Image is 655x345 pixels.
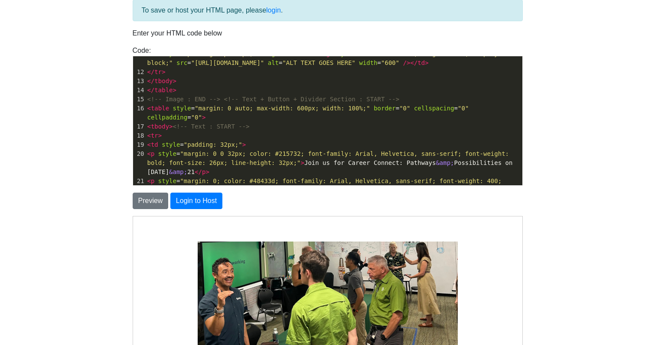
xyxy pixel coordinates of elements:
[147,150,151,157] span: <
[202,168,205,175] span: p
[202,114,205,121] span: >
[399,105,410,112] span: "0"
[268,59,279,66] span: alt
[191,114,202,121] span: "0"
[151,150,154,157] span: p
[403,59,418,66] span: /></
[133,177,146,186] div: 21
[133,122,146,131] div: 17
[170,193,222,209] button: Login to Host
[151,105,169,112] span: table
[133,131,146,140] div: 18
[147,177,505,193] span: "margin: 0; color: #48433d; font-family: Arial, Helvetica, sans-serif; font-weight: 400; font-siz...
[381,59,399,66] span: "600"
[147,105,151,112] span: <
[133,28,523,39] p: Enter your HTML code below
[133,140,146,149] div: 19
[414,105,454,112] span: cellspacing
[173,123,250,130] span: <!-- Text : START -->
[147,68,155,75] span: </
[154,68,162,75] span: tr
[133,86,146,95] div: 14
[158,132,162,139] span: >
[147,177,524,221] span: = Join us for an opportunity to listen to a panel of subject matter experts in Wildlife Care wher...
[173,87,176,94] span: >
[158,150,176,157] span: style
[162,68,165,75] span: >
[154,77,173,84] span: tbody
[184,141,242,148] span: "padding: 32px;"
[176,59,187,66] span: src
[133,95,146,104] div: 15
[147,77,155,84] span: </
[242,141,246,148] span: >
[147,150,516,175] span: = Join us for Career Connect: Pathways Possibilities on [DATE] 21
[195,105,370,112] span: "margin: 0 auto; max-width: 600px; width: 100%;"
[147,150,513,166] span: "margin: 0 0 32px; color: #215732; font-family: Arial, Helvetica, sans-serif; font-weight: bold; ...
[169,123,173,130] span: >
[65,25,325,155] img: ALT TEXT GOES HERE
[266,6,281,14] a: login
[359,59,377,66] span: width
[374,105,396,112] span: border
[147,96,221,103] span: <!-- Image : END -->
[147,141,151,148] span: <
[458,105,469,112] span: "0"
[147,105,473,121] span: = = = =
[133,193,169,209] button: Preview
[169,168,187,175] span: &amp;
[147,87,155,94] span: </
[173,105,191,112] span: style
[224,96,400,103] span: <!-- Text + Button + Divider Section : START -->
[78,169,311,197] p: Join us for Career Connect: Pathways & Possibilities on [DATE] & [DATE]
[147,177,151,184] span: <
[147,114,188,121] span: cellpadding
[154,87,173,94] span: table
[158,177,176,184] span: style
[301,159,304,166] span: >
[436,159,454,166] span: &amp;
[417,59,425,66] span: td
[147,141,246,148] span: =
[151,132,158,139] span: tr
[147,123,151,130] span: <
[205,168,209,175] span: >
[162,141,180,148] span: style
[126,45,529,186] div: Code:
[133,104,146,113] div: 16
[425,59,428,66] span: >
[173,77,176,84] span: >
[282,59,355,66] span: "ALT TEXT GOES HERE"
[147,132,151,139] span: <
[133,149,146,158] div: 20
[151,141,158,148] span: td
[195,168,202,175] span: </
[133,77,146,86] div: 13
[151,123,169,130] span: tbody
[191,59,264,66] span: "[URL][DOMAIN_NAME]"
[133,68,146,77] div: 12
[151,177,154,184] span: p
